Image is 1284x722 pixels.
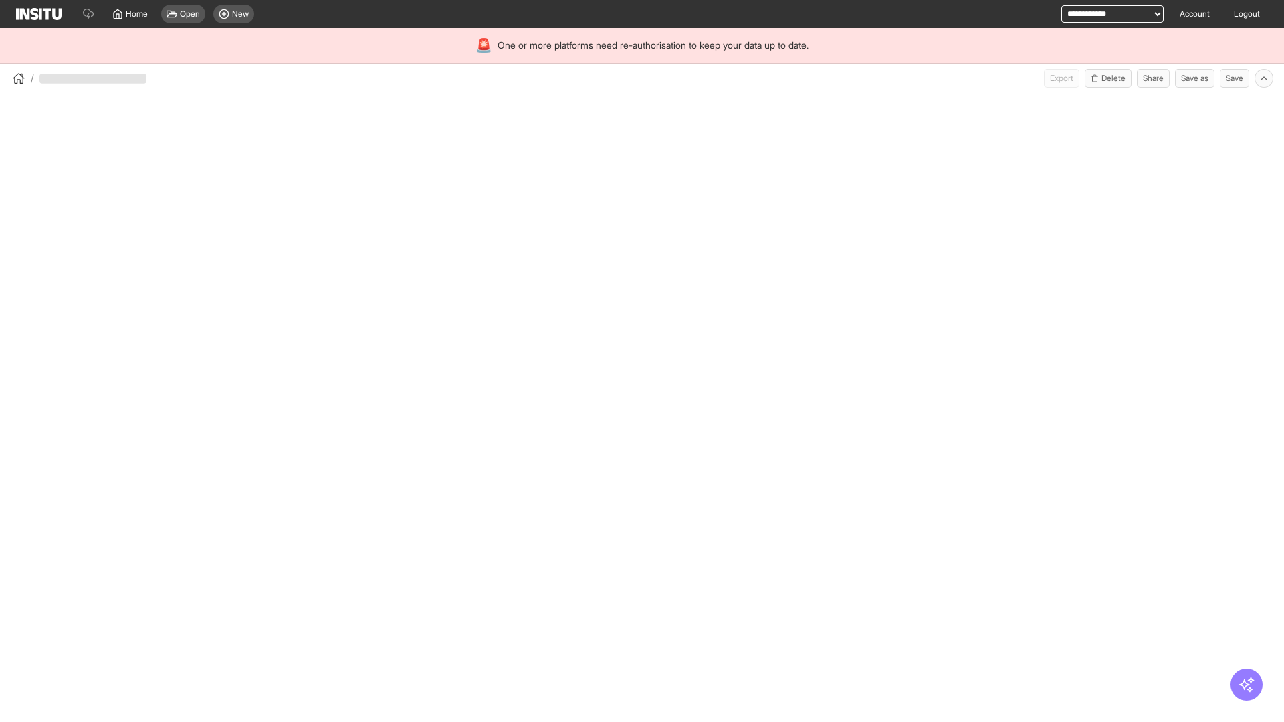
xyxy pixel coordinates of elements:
[1137,69,1170,88] button: Share
[1044,69,1079,88] button: Export
[16,8,62,20] img: Logo
[1085,69,1132,88] button: Delete
[1044,69,1079,88] span: Can currently only export from Insights reports.
[31,72,34,85] span: /
[11,70,34,86] button: /
[126,9,148,19] span: Home
[498,39,809,52] span: One or more platforms need re-authorisation to keep your data up to date.
[180,9,200,19] span: Open
[1175,69,1214,88] button: Save as
[1220,69,1249,88] button: Save
[475,36,492,55] div: 🚨
[232,9,249,19] span: New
